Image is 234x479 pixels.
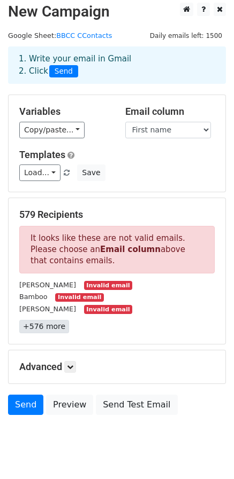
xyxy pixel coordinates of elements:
a: Templates [19,149,65,160]
small: Invalid email [84,305,132,314]
span: Send [49,65,78,78]
iframe: Chat Widget [180,428,234,479]
h5: Variables [19,106,109,117]
small: [PERSON_NAME] [19,305,76,313]
h5: Email column [125,106,215,117]
small: Bamboo [19,293,48,301]
small: Invalid email [84,281,132,290]
h5: Advanced [19,361,215,373]
a: Copy/paste... [19,122,85,138]
small: Google Sheet: [8,32,112,40]
small: Invalid email [55,293,103,302]
div: 1. Write your email in Gmail 2. Click [11,53,223,77]
a: BBCC CContacts [56,32,112,40]
h5: 579 Recipients [19,209,215,221]
span: Daily emails left: 1500 [146,30,226,42]
h2: New Campaign [8,3,226,21]
a: Load... [19,164,61,181]
strong: Email column [100,245,161,254]
a: Daily emails left: 1500 [146,32,226,40]
p: It looks like these are not valid emails. Please choose an above that contains emails. [19,226,215,273]
a: Send [8,395,43,415]
a: +576 more [19,320,69,333]
button: Save [77,164,105,181]
a: Send Test Email [96,395,177,415]
small: [PERSON_NAME] [19,281,76,289]
a: Preview [46,395,93,415]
